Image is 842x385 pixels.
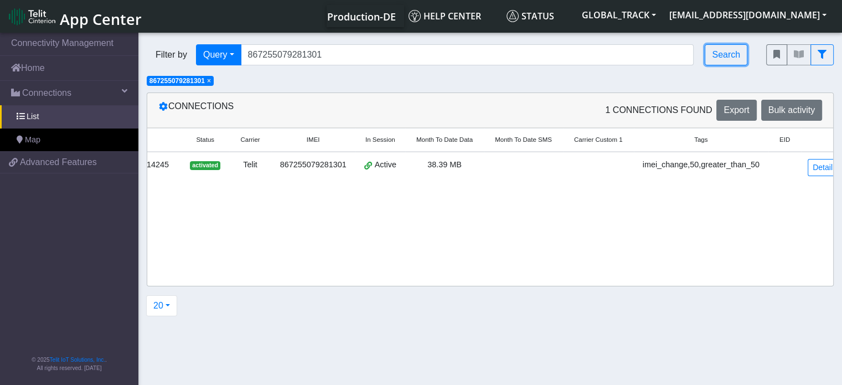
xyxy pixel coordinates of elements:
[241,44,694,65] input: Search...
[22,86,71,100] span: Connections
[25,134,40,146] span: Map
[574,135,623,145] span: Carrier Custom 1
[409,10,481,22] span: Help center
[207,77,211,85] span: ×
[190,161,220,170] span: activated
[404,5,502,27] a: Help center
[9,8,55,25] img: logo-telit-cinterion-gw-new.png
[240,135,260,145] span: Carrier
[705,44,747,65] button: Search
[60,9,142,29] span: App Center
[9,4,140,28] a: App Center
[150,100,490,121] div: Connections
[147,48,196,61] span: Filter by
[768,105,815,115] span: Bulk activity
[761,100,822,121] button: Bulk activity
[502,5,575,27] a: Status
[365,135,395,145] span: In Session
[149,77,205,85] span: 867255079281301
[495,135,552,145] span: Month To Date SMS
[716,100,756,121] button: Export
[207,78,211,84] button: Close
[196,44,241,65] button: Query
[307,135,320,145] span: IMEI
[27,111,39,123] span: List
[327,5,395,27] a: Your current platform instance
[427,160,462,169] span: 38.39 MB
[640,159,762,171] div: imei_change,50,greater_than_50
[375,159,396,171] span: Active
[146,295,177,316] button: 20
[20,156,97,169] span: Advanced Features
[605,104,712,117] span: 1 Connections found
[694,135,707,145] span: Tags
[766,44,834,65] div: fitlers menu
[416,135,473,145] span: Month To Date Data
[236,159,264,171] div: Telit
[196,135,214,145] span: Status
[724,105,749,115] span: Export
[327,10,396,23] span: Production-DE
[779,135,790,145] span: EID
[50,357,105,363] a: Telit IoT Solutions, Inc.
[808,159,838,176] a: Detail
[507,10,519,22] img: status.svg
[663,5,833,25] button: [EMAIL_ADDRESS][DOMAIN_NAME]
[507,10,554,22] span: Status
[575,5,663,25] button: GLOBAL_TRACK
[409,10,421,22] img: knowledge.svg
[278,159,349,171] div: 867255079281301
